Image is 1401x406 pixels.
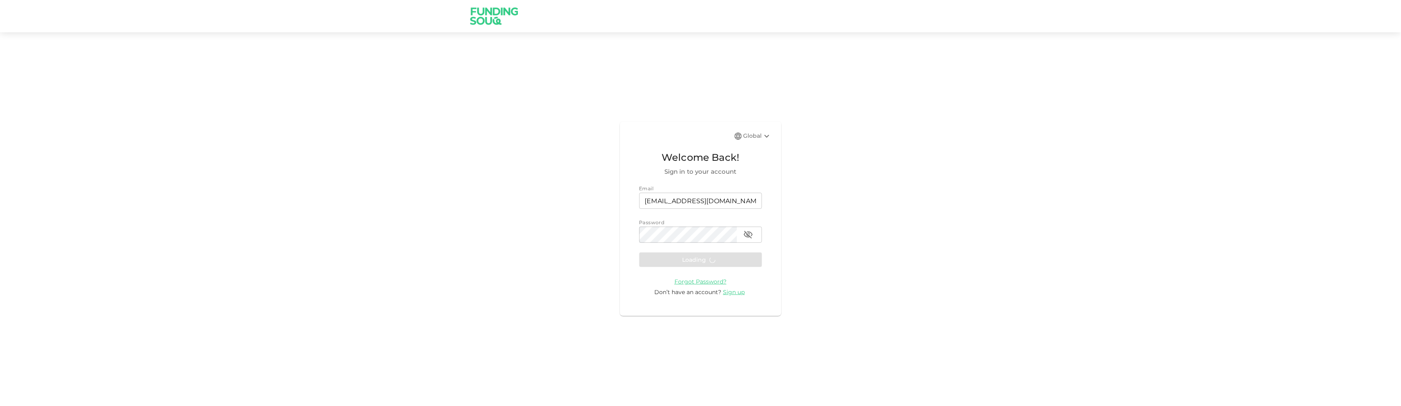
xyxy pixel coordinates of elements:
[639,219,665,225] span: Password
[655,288,722,296] span: Don’t have an account?
[639,193,762,209] input: email
[639,150,762,165] span: Welcome Back!
[674,278,727,285] span: Forgot Password?
[723,288,745,296] span: Sign up
[639,227,737,243] input: password
[674,278,727,285] a: Forgot Password?
[639,185,654,191] span: Email
[743,131,772,141] div: Global
[639,167,762,177] span: Sign in to your account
